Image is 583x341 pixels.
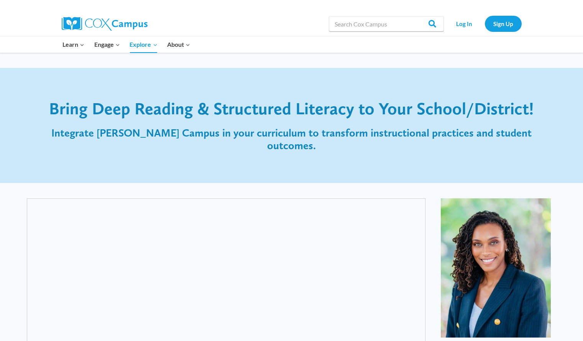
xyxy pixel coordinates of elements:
span: Explore [130,40,157,49]
a: Sign Up [485,16,522,31]
span: Bring Deep Reading & Structured Literacy to Your School/District! [49,98,534,119]
img: Facetune_29-10-2024-15-15-02 [441,198,551,338]
nav: Secondary Navigation [448,16,522,31]
nav: Primary Navigation [58,36,195,53]
span: Learn [62,40,84,49]
a: Log In [448,16,481,31]
span: Integrate [PERSON_NAME] Campus in your curriculum to transform instructional practices and studen... [51,126,532,152]
span: About [167,40,190,49]
span: Engage [94,40,120,49]
img: Cox Campus [62,17,148,31]
input: Search Cox Campus [329,16,444,31]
